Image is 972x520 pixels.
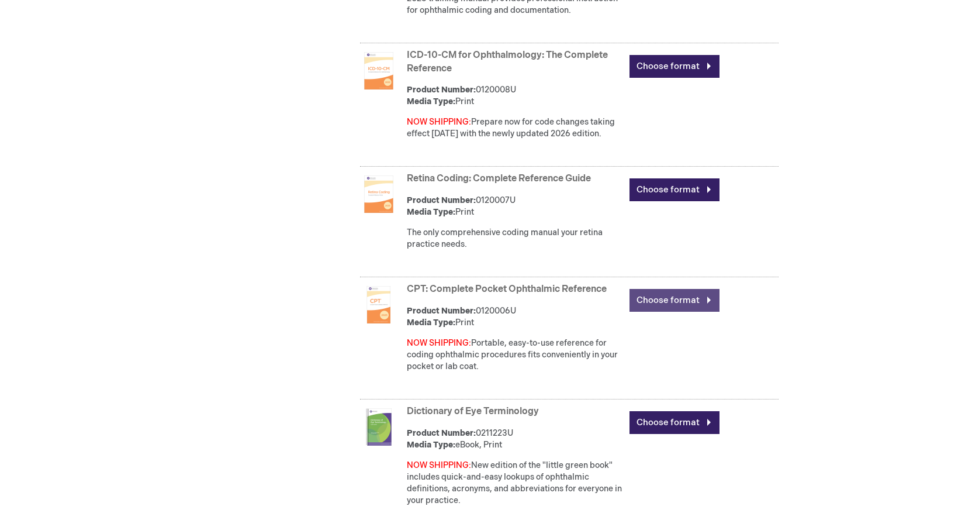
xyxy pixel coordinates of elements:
strong: Product Number: [407,195,476,205]
div: 0120007U Print [407,195,624,218]
a: Retina Coding: Complete Reference Guide [407,173,591,184]
a: Choose format [629,289,720,312]
div: Prepare now for code changes taking effect [DATE] with the newly updated 2026 edition. [407,116,624,140]
a: Dictionary of Eye Terminology [407,406,539,417]
a: ICD-10-CM for Ophthalmology: The Complete Reference [407,50,608,74]
div: 0120008U Print [407,84,624,108]
img: Dictionary of Eye Terminology [360,408,397,446]
img: ICD-10-CM for Ophthalmology: The Complete Reference [360,52,397,89]
p: The only comprehensive coding manual your retina practice needs. [407,227,624,250]
strong: Media Type: [407,440,455,450]
a: Choose format [629,55,720,78]
font: NOW SHIPPING: [407,338,471,348]
img: CPT: Complete Pocket Ophthalmic Reference [360,286,397,323]
strong: Product Number: [407,306,476,316]
strong: Media Type: [407,207,455,217]
font: NOW SHIPPING: [407,117,471,127]
div: 0211223U eBook, Print [407,428,624,451]
font: NOW SHIPPING: [407,460,471,470]
strong: Product Number: [407,428,476,438]
div: New edition of the "little green book" includes quick-and-easy lookups of ophthalmic definitions,... [407,460,624,507]
div: Portable, easy-to-use reference for coding ophthalmic procedures fits conveniently in your pocket... [407,338,624,373]
strong: Product Number: [407,85,476,95]
a: CPT: Complete Pocket Ophthalmic Reference [407,284,607,295]
strong: Media Type: [407,97,455,106]
img: Retina Coding: Complete Reference Guide [360,175,397,213]
a: Choose format [629,178,720,201]
div: 0120006U Print [407,305,624,329]
a: Choose format [629,411,720,434]
strong: Media Type: [407,318,455,328]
